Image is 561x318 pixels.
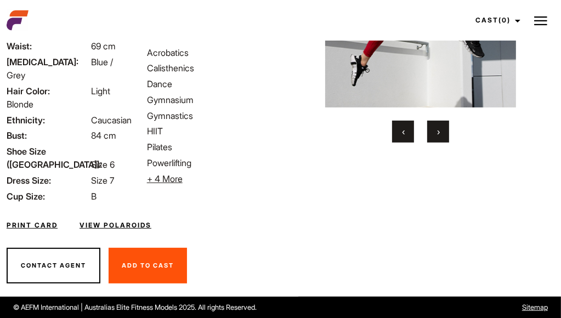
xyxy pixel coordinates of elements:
[147,124,274,138] li: HIIT
[147,77,274,90] li: Dance
[147,140,274,154] li: Pilates
[7,174,89,187] span: Dress Size:
[147,156,274,169] li: Powerlifting
[91,175,114,186] span: Size 7
[466,5,527,35] a: Cast(0)
[109,248,187,284] button: Add To Cast
[7,39,89,53] span: Waist:
[7,9,29,31] img: cropped-aefm-brand-fav-22-square.png
[91,191,97,202] span: B
[7,55,89,69] span: [MEDICAL_DATA]:
[91,41,116,52] span: 69 cm
[7,86,110,110] span: Light Blonde
[13,302,320,313] p: © AEFM International | Australias Elite Fitness Models 2025. All rights Reserved.
[7,220,58,230] a: Print Card
[7,84,89,98] span: Hair Color:
[7,129,89,142] span: Bust:
[7,190,89,203] span: Cup Size:
[147,61,274,75] li: Calisthenics
[91,115,132,126] span: Caucasian
[437,126,440,137] span: Next
[147,93,274,106] li: Gymnasium
[91,130,116,141] span: 84 cm
[80,220,151,230] a: View Polaroids
[498,16,511,24] span: (0)
[147,46,274,59] li: Acrobatics
[402,126,405,137] span: Previous
[534,14,547,27] img: Burger icon
[122,262,174,269] span: Add To Cast
[7,145,89,171] span: Shoe Size ([GEOGRAPHIC_DATA]):
[91,159,115,170] span: Size 6
[7,113,89,127] span: Ethnicity:
[147,173,183,184] span: + 4 More
[522,303,548,311] a: Sitemap
[147,109,274,122] li: Gymnastics
[7,248,100,284] button: Contact Agent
